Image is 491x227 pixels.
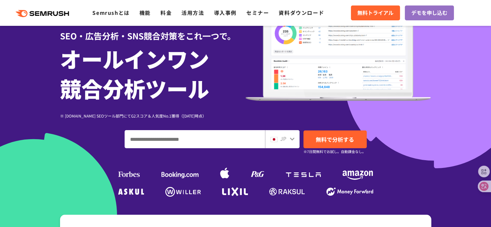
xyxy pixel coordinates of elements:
[60,44,246,103] h1: オールインワン 競合分析ツール
[280,135,286,142] span: JP
[92,9,129,16] a: Semrushとは
[160,9,172,16] a: 料金
[279,9,324,16] a: 資料ダウンロード
[214,9,237,16] a: 導入事例
[60,20,246,42] div: SEO・広告分析・SNS競合対策をこれ一つで。
[405,5,454,20] a: デモを申し込む
[357,9,394,17] span: 無料トライアル
[411,9,447,17] span: デモを申し込む
[139,9,151,16] a: 機能
[303,130,367,148] a: 無料で分析する
[181,9,204,16] a: 活用方法
[303,149,366,155] small: ※7日間無料でお試し。自動課金なし。
[351,5,400,20] a: 無料トライアル
[316,135,354,143] span: 無料で分析する
[125,130,265,148] input: ドメイン、キーワードまたはURLを入力してください
[246,9,269,16] a: セミナー
[60,113,246,119] div: ※ [DOMAIN_NAME] SEOツール部門にてG2スコア＆人気度No.1獲得（[DATE]時点）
